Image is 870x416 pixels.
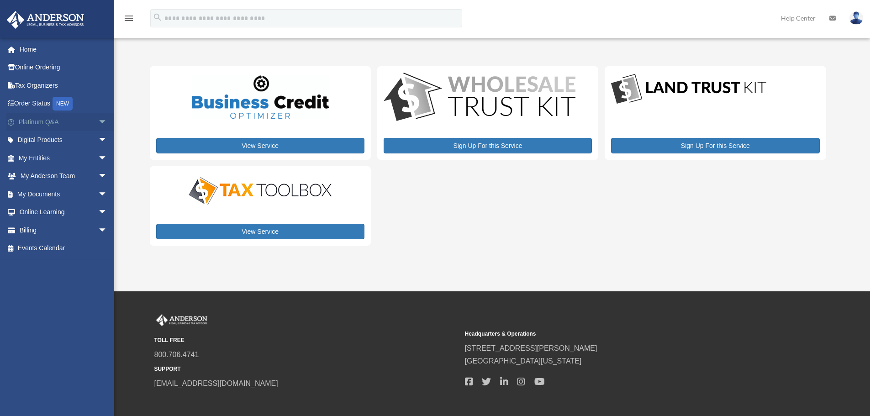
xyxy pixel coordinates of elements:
a: menu [123,16,134,24]
a: Order StatusNEW [6,95,121,113]
span: arrow_drop_down [98,149,116,168]
span: arrow_drop_down [98,113,116,132]
img: LandTrust_lgo-1.jpg [611,73,766,106]
a: 800.706.4741 [154,351,199,358]
a: [STREET_ADDRESS][PERSON_NAME] [465,344,597,352]
a: Online Ordering [6,58,121,77]
a: Online Learningarrow_drop_down [6,203,121,221]
img: Anderson Advisors Platinum Portal [154,314,209,326]
a: My Entitiesarrow_drop_down [6,149,121,167]
a: View Service [156,138,364,153]
small: SUPPORT [154,364,459,374]
a: Billingarrow_drop_down [6,221,121,239]
a: My Anderson Teamarrow_drop_down [6,167,121,185]
img: Anderson Advisors Platinum Portal [4,11,87,29]
a: Tax Organizers [6,76,121,95]
small: Headquarters & Operations [465,329,769,339]
a: [GEOGRAPHIC_DATA][US_STATE] [465,357,582,365]
a: Events Calendar [6,239,121,258]
a: My Documentsarrow_drop_down [6,185,121,203]
span: arrow_drop_down [98,185,116,204]
a: Platinum Q&Aarrow_drop_down [6,113,121,131]
div: NEW [53,97,73,111]
a: Digital Productsarrow_drop_down [6,131,116,149]
img: WS-Trust-Kit-lgo-1.jpg [384,73,575,123]
span: arrow_drop_down [98,131,116,150]
img: User Pic [849,11,863,25]
a: Sign Up For this Service [611,138,819,153]
a: [EMAIL_ADDRESS][DOMAIN_NAME] [154,379,278,387]
small: TOLL FREE [154,336,459,345]
span: arrow_drop_down [98,221,116,240]
a: View Service [156,224,364,239]
i: menu [123,13,134,24]
span: arrow_drop_down [98,167,116,186]
span: arrow_drop_down [98,203,116,222]
a: Home [6,40,121,58]
a: Sign Up For this Service [384,138,592,153]
i: search [153,12,163,22]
